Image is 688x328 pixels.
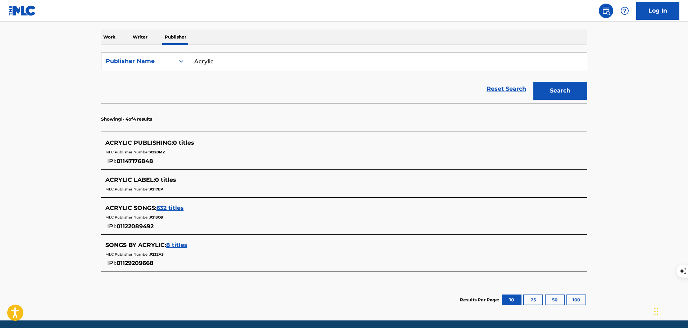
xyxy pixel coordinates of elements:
span: 01129209668 [117,260,154,266]
img: MLC Logo [9,5,36,16]
form: Search Form [101,52,587,103]
span: MLC Publisher Number: [105,215,150,220]
span: 01122089492 [117,223,154,230]
span: ACRYLIC LABEL : [105,176,155,183]
span: IPI: [107,260,117,266]
span: P213O9 [150,215,163,220]
iframe: Chat Widget [652,293,688,328]
button: Search [533,82,587,100]
span: MLC Publisher Number: [105,252,150,257]
div: Publisher Name [106,57,170,66]
p: Publisher [163,30,188,45]
button: 25 [523,295,543,305]
span: ACRYLIC PUBLISHING : [105,139,173,146]
div: Help [618,4,632,18]
p: Work [101,30,118,45]
button: 10 [502,295,521,305]
span: 632 titles [156,205,184,211]
button: 100 [566,295,586,305]
p: Writer [131,30,150,45]
span: IPI: [107,223,117,230]
img: search [602,6,610,15]
span: MLC Publisher Number: [105,187,150,192]
span: 0 titles [173,139,194,146]
span: ACRYLIC SONGS : [105,205,156,211]
span: 0 titles [155,176,176,183]
a: Reset Search [483,81,530,97]
span: MLC Publisher Number: [105,150,150,154]
span: P217EP [150,187,163,192]
span: SONGS BY ACRYLIC : [105,242,166,248]
p: Showing 1 - 4 of 4 results [101,116,152,122]
a: Log In [636,2,679,20]
p: Results Per Page: [460,297,501,303]
span: 01147176848 [117,158,153,165]
span: P220MZ [150,150,165,154]
img: help [620,6,629,15]
button: 50 [545,295,565,305]
span: IPI: [107,158,117,165]
span: P232A3 [150,252,164,257]
span: 8 titles [166,242,187,248]
a: Public Search [599,4,613,18]
div: Drag [654,301,659,322]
